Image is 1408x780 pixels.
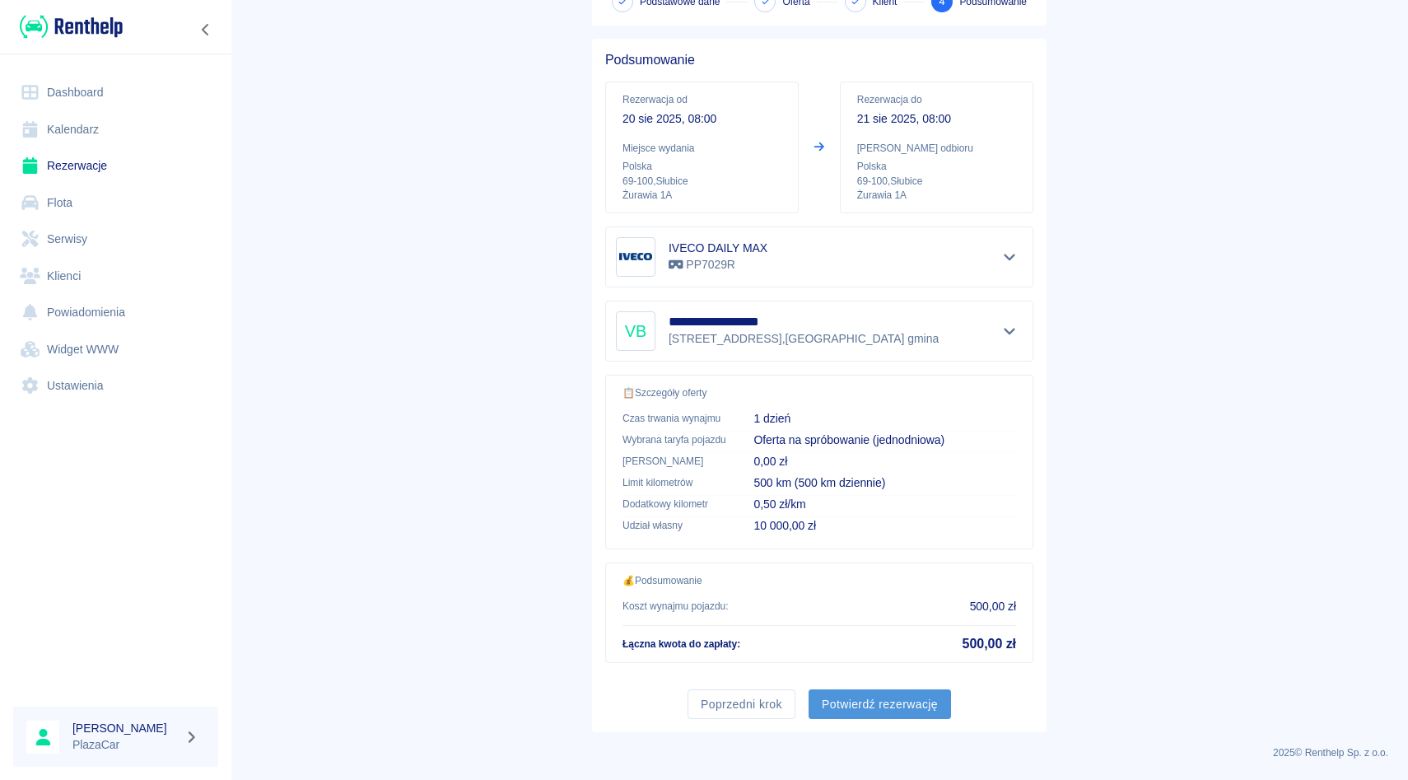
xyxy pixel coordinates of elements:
[20,13,123,40] img: Renthelp logo
[857,159,1016,174] p: Polska
[857,189,1016,203] p: Żurawia 1A
[688,689,795,720] button: Poprzedni krok
[13,221,218,258] a: Serwisy
[996,245,1023,269] button: Pokaż szczegóły
[605,52,1033,68] h5: Podsumowanie
[13,184,218,222] a: Flota
[622,411,727,426] p: Czas trwania wynajmu
[622,637,740,652] p: Łączna kwota do zapłaty :
[622,432,727,447] p: Wybrana taryfa pojazdu
[809,689,951,720] button: Potwierdź rezerwację
[857,174,1016,189] p: 69-100 , Słubice
[13,111,218,148] a: Kalendarz
[622,599,729,614] p: Koszt wynajmu pojazdu :
[622,573,1016,588] p: 💰 Podsumowanie
[622,518,727,533] p: Udział własny
[753,474,1016,492] p: 500 km (500 km dziennie)
[619,241,652,273] img: Image
[622,385,1016,400] p: 📋 Szczegóły oferty
[753,432,1016,449] p: Oferta na spróbowanie (jednodniowa)
[193,19,218,40] button: Zwiń nawigację
[970,598,1016,615] p: 500,00 zł
[622,92,781,107] p: Rezerwacja od
[13,258,218,295] a: Klienci
[669,256,767,273] p: PP7029R
[753,496,1016,513] p: 0,50 zł/km
[622,141,781,156] p: Miejsce wydania
[13,331,218,368] a: Widget WWW
[753,453,1016,470] p: 0,00 zł
[622,159,781,174] p: Polska
[857,141,1016,156] p: [PERSON_NAME] odbioru
[72,720,178,736] h6: [PERSON_NAME]
[622,475,727,490] p: Limit kilometrów
[622,497,727,511] p: Dodatkowy kilometr
[669,330,939,348] p: [STREET_ADDRESS] , [GEOGRAPHIC_DATA] gmina
[250,745,1388,760] p: 2025 © Renthelp Sp. z o.o.
[13,294,218,331] a: Powiadomienia
[622,189,781,203] p: Żurawia 1A
[13,13,123,40] a: Renthelp logo
[753,517,1016,535] p: 10 000,00 zł
[857,110,1016,128] p: 21 sie 2025, 08:00
[857,92,1016,107] p: Rezerwacja do
[669,240,767,256] h6: IVECO DAILY MAX
[622,174,781,189] p: 69-100 , Słubice
[13,74,218,111] a: Dashboard
[622,110,781,128] p: 20 sie 2025, 08:00
[963,636,1016,652] h5: 500,00 zł
[72,736,178,754] p: PlazaCar
[753,410,1016,427] p: 1 dzień
[616,311,655,351] div: VB
[996,320,1023,343] button: Pokaż szczegóły
[13,147,218,184] a: Rezerwacje
[13,367,218,404] a: Ustawienia
[622,454,727,469] p: [PERSON_NAME]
